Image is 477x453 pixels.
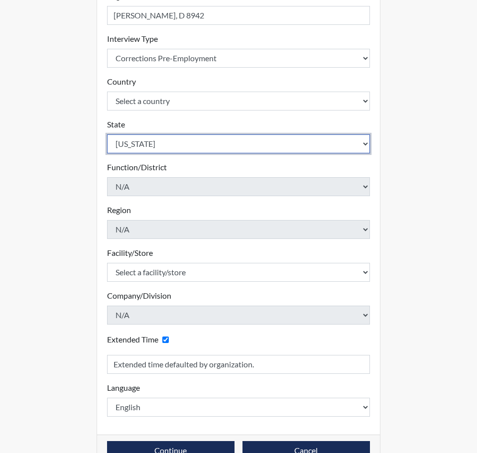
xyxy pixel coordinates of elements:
[107,6,370,25] input: Insert a Registration ID, which needs to be a unique alphanumeric value for each interviewee
[107,333,173,347] div: Checking this box will provide the interviewee with an accomodation of extra time to answer each ...
[107,334,158,345] label: Extended Time
[107,33,158,45] label: Interview Type
[107,204,131,216] label: Region
[107,161,167,173] label: Function/District
[107,382,140,394] label: Language
[107,355,370,374] input: Reason for Extension
[107,76,136,88] label: Country
[107,290,171,302] label: Company/Division
[107,247,153,259] label: Facility/Store
[107,118,125,130] label: State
